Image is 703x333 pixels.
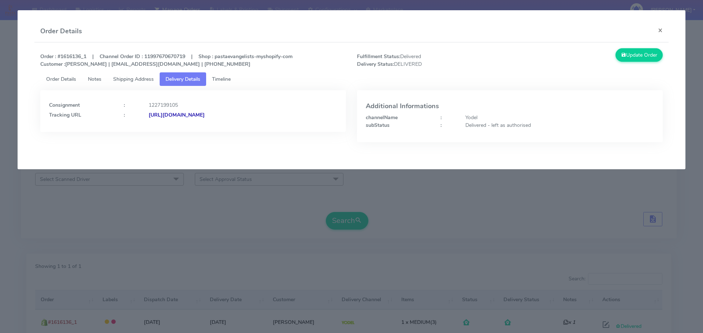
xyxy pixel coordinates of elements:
strong: : [124,102,125,109]
span: Delivered DELIVERED [351,53,510,68]
span: Timeline [212,76,231,83]
strong: : [440,122,442,129]
strong: channelName [366,114,398,121]
strong: : [440,114,442,121]
span: Notes [88,76,101,83]
h4: Order Details [40,26,82,36]
strong: Customer : [40,61,65,68]
strong: Delivery Status: [357,61,394,68]
strong: Tracking URL [49,111,81,118]
strong: [URL][DOMAIN_NAME] [149,111,205,118]
span: Shipping Address [113,76,154,83]
ul: Tabs [40,72,663,86]
button: Update Order [615,48,663,62]
span: Delivery Details [165,76,200,83]
div: Yodel [460,114,659,121]
span: Order Details [46,76,76,83]
strong: Order : #1616136_1 | Channel Order ID : 11997670670719 | Shop : pastaevangelists-myshopify-com [P... [40,53,293,68]
div: 1227199105 [143,101,343,109]
strong: : [124,111,125,118]
strong: Fulfillment Status: [357,53,400,60]
h4: Additional Informations [366,103,654,110]
strong: subStatus [366,122,390,129]
div: Delivered - left as authorised [460,121,659,129]
strong: Consignment [49,102,80,109]
button: Close [652,20,669,40]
